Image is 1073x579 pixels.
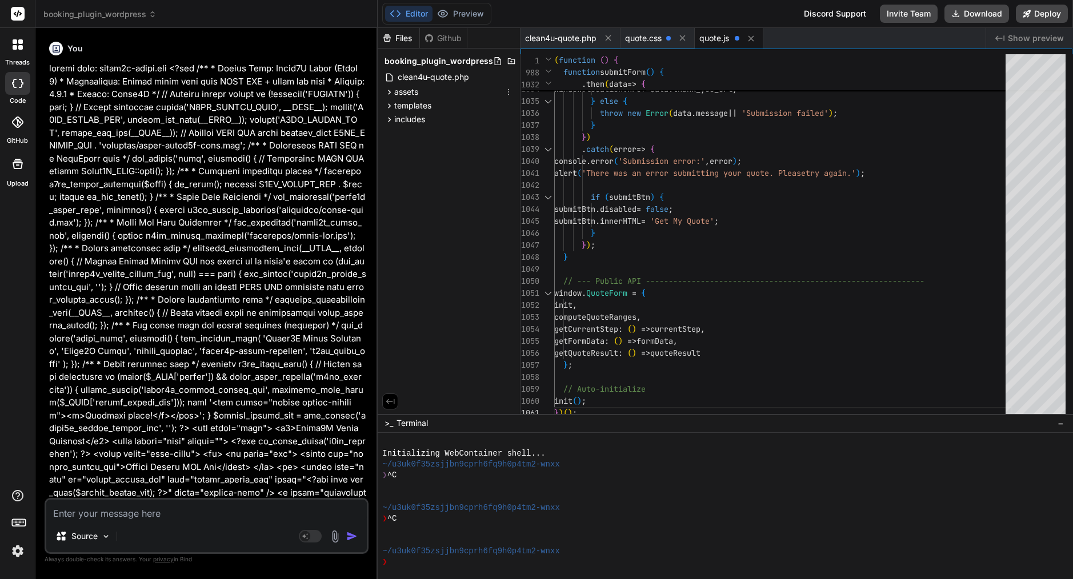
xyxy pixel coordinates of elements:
[521,323,539,335] div: 1054
[600,216,641,226] span: innerHTML
[627,108,641,118] span: new
[691,108,696,118] span: .
[614,55,618,65] span: {
[650,67,655,77] span: )
[586,144,609,154] span: catch
[554,408,559,418] span: }
[540,191,555,203] div: Click to collapse the range.
[554,204,595,214] span: submitBtn
[586,288,627,298] span: QuoteForm
[595,216,600,226] span: .
[700,324,705,334] span: ,
[554,324,618,334] span: getCurrentStep
[382,502,560,513] span: ~/u3uk0f35zsjjbn9cprh6fq9h0p4tm2-wnxx
[420,33,467,44] div: Github
[554,156,586,166] span: console
[604,55,609,65] span: )
[582,144,586,154] span: .
[563,67,600,77] span: function
[1055,414,1066,432] button: −
[521,167,539,179] div: 1041
[650,324,700,334] span: currentStep
[600,204,636,214] span: disabled
[572,408,577,418] span: ;
[595,204,600,214] span: .
[668,108,673,118] span: (
[554,348,618,358] span: getQuoteResult
[521,383,539,395] div: 1059
[101,532,111,541] img: Pick Models
[646,67,650,77] span: (
[641,216,646,226] span: =
[153,556,174,562] span: privacy
[728,108,737,118] span: ||
[521,107,539,119] div: 1036
[521,239,539,251] div: 1047
[521,287,539,299] div: 1051
[600,67,646,77] span: submitForm
[632,324,636,334] span: )
[329,530,342,543] img: attachment
[582,132,586,142] span: }
[1058,417,1064,429] span: −
[382,513,387,524] span: ❯
[880,5,938,23] button: Invite Team
[521,227,539,239] div: 1046
[378,33,419,44] div: Files
[600,55,604,65] span: (
[563,384,646,394] span: // Auto-initialize
[382,459,560,470] span: ~/u3uk0f35zsjjbn9cprh6fq9h0p4tm2-wnxx
[521,119,539,131] div: 1037
[609,79,627,89] span: data
[618,348,623,358] span: :
[627,79,636,89] span: =>
[591,156,614,166] span: error
[1016,5,1068,23] button: Deploy
[737,156,742,166] span: ;
[521,407,539,419] div: 1061
[554,336,604,346] span: getFormData
[604,336,609,346] span: :
[582,288,586,298] span: .
[705,156,710,166] span: ,
[625,33,662,44] span: quote.css
[521,95,539,107] div: 1035
[554,168,577,178] span: alert
[382,557,387,568] span: ❯
[828,108,833,118] span: )
[710,156,732,166] span: error
[582,168,806,178] span: 'There was an error submitting your quote. Please
[559,55,595,65] span: function
[618,324,623,334] span: :
[385,417,393,429] span: >_
[540,143,555,155] div: Click to collapse the range.
[636,312,641,322] span: ,
[554,216,595,226] span: submitBtn
[632,288,636,298] span: =
[521,347,539,359] div: 1056
[521,311,539,323] div: 1053
[397,417,428,429] span: Terminal
[563,252,568,262] span: }
[521,251,539,263] div: 1048
[797,5,873,23] div: Discord Support
[944,5,1009,23] button: Download
[641,348,650,358] span: =>
[668,204,673,214] span: ;
[673,336,678,346] span: ,
[394,100,431,111] span: templates
[521,359,539,371] div: 1057
[614,144,636,154] span: error
[10,96,26,106] label: code
[833,108,838,118] span: ;
[627,336,636,346] span: =>
[591,96,595,106] span: }
[563,408,568,418] span: (
[559,408,563,418] span: )
[600,108,623,118] span: throw
[521,299,539,311] div: 1052
[568,360,572,370] span: ;
[604,192,609,202] span: (
[582,79,586,89] span: .
[614,156,618,166] span: (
